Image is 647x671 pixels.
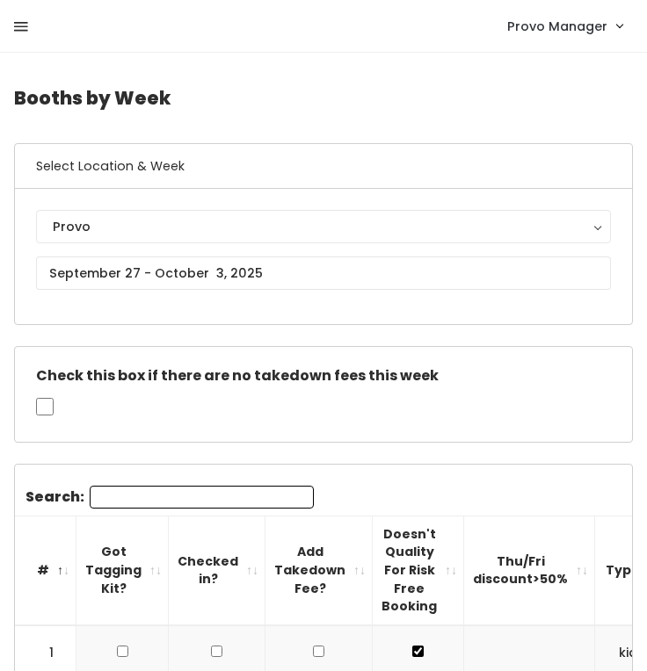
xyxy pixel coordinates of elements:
[76,516,169,624] th: Got Tagging Kit?: activate to sort column ascending
[265,516,373,624] th: Add Takedown Fee?: activate to sort column ascending
[36,210,611,243] button: Provo
[464,516,595,624] th: Thu/Fri discount&gt;50%: activate to sort column ascending
[15,516,76,624] th: #: activate to sort column descending
[490,7,640,45] a: Provo Manager
[14,74,633,122] h4: Booths by Week
[36,368,611,384] h5: Check this box if there are no takedown fees this week
[169,516,265,624] th: Checked in?: activate to sort column ascending
[53,217,594,236] div: Provo
[90,486,314,509] input: Search:
[25,486,314,509] label: Search:
[15,144,632,189] h6: Select Location & Week
[373,516,464,624] th: Doesn't Quality For Risk Free Booking : activate to sort column ascending
[36,256,611,290] input: September 27 - October 3, 2025
[507,17,607,36] span: Provo Manager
